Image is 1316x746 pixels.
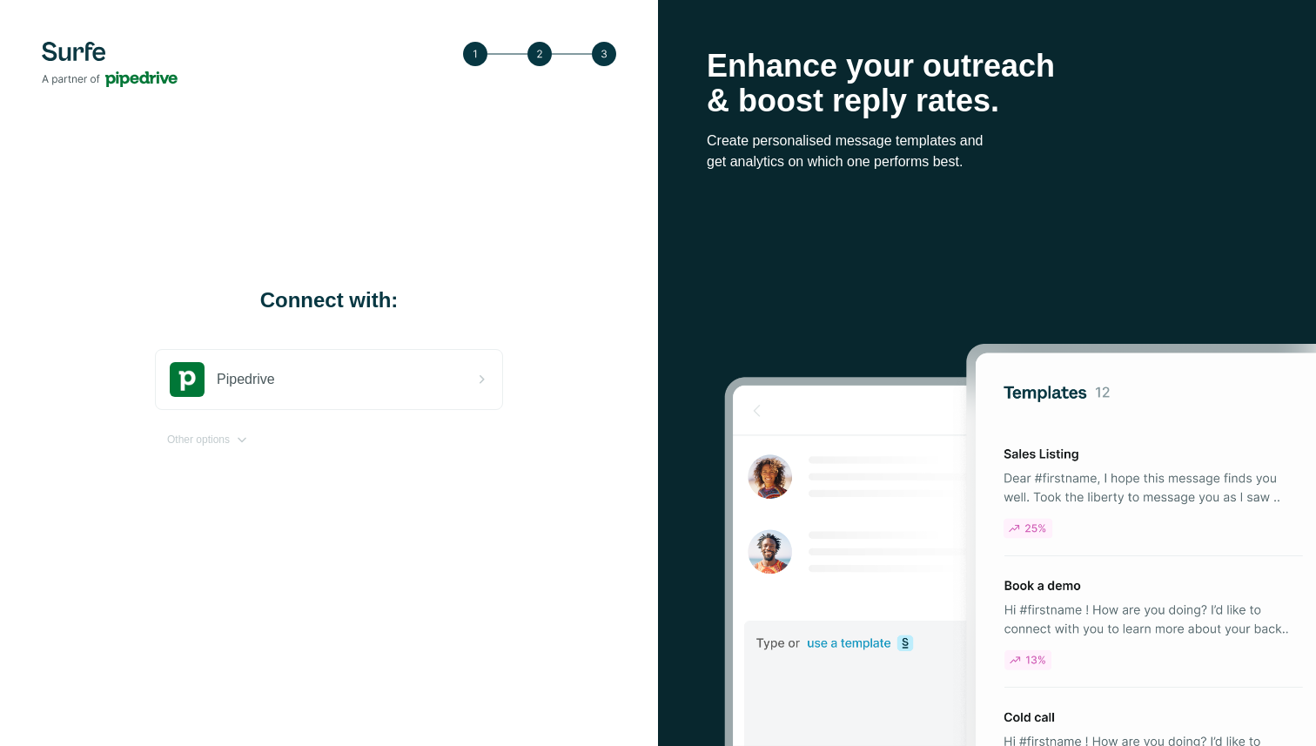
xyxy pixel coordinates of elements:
[463,42,616,66] img: Step 3
[707,151,1267,172] p: get analytics on which one performs best.
[707,84,1267,118] p: & boost reply rates.
[42,42,178,87] img: Surfe's logo
[707,131,1267,151] p: Create personalised message templates and
[170,362,205,397] img: pipedrive's logo
[167,432,230,447] span: Other options
[217,369,275,390] span: Pipedrive
[155,286,503,314] h1: Connect with:
[707,49,1267,84] p: Enhance your outreach
[724,344,1316,746] img: Surfe Stock Photo - Selling good vibes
